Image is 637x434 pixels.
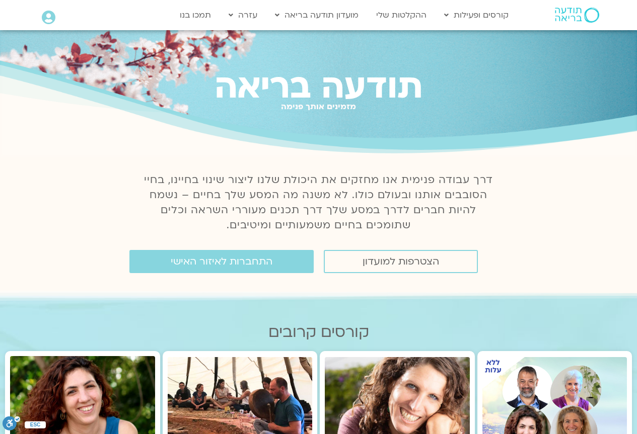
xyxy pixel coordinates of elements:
a: עזרה [224,6,262,25]
h2: קורסים קרובים [5,323,632,341]
a: מועדון תודעה בריאה [270,6,364,25]
a: תמכו בנו [175,6,216,25]
a: קורסים ופעילות [439,6,514,25]
span: הצטרפות למועדון [363,256,439,267]
a: הצטרפות למועדון [324,250,478,273]
span: התחברות לאיזור האישי [171,256,272,267]
img: תודעה בריאה [555,8,599,23]
a: התחברות לאיזור האישי [129,250,314,273]
p: דרך עבודה פנימית אנו מחזקים את היכולת שלנו ליצור שינוי בחיינו, בחיי הסובבים אותנו ובעולם כולו. לא... [138,172,499,233]
a: ההקלטות שלי [371,6,432,25]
